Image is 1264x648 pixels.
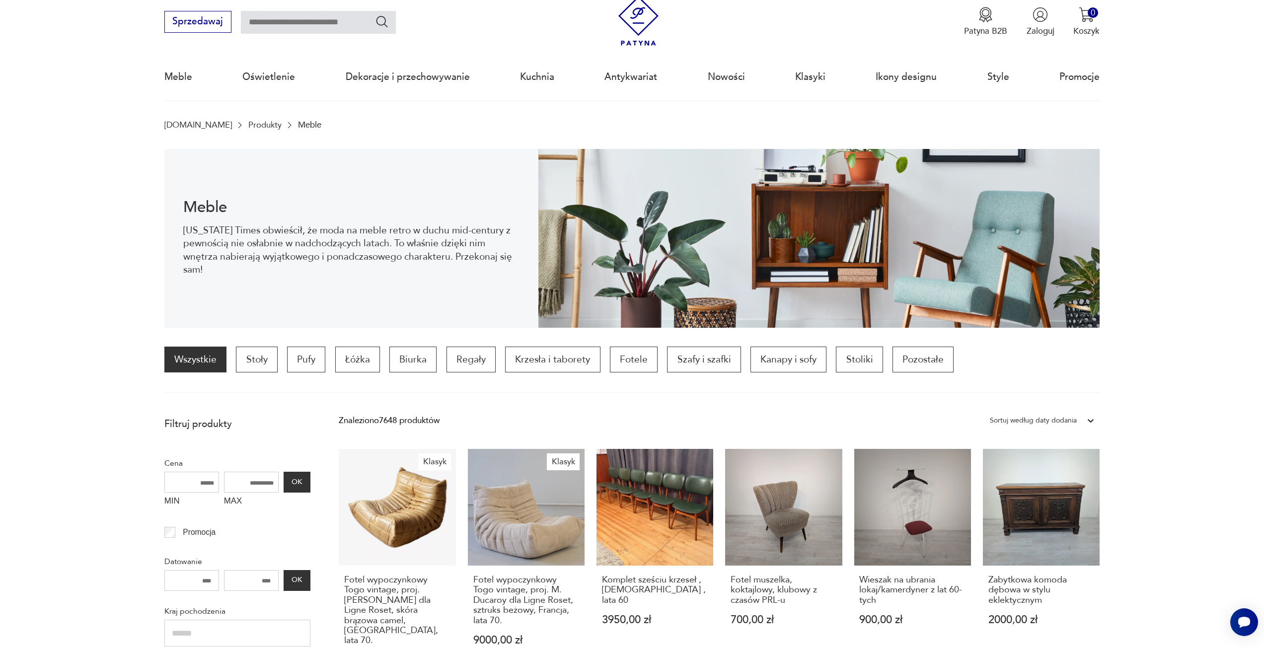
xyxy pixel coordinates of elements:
[1059,54,1100,100] a: Promocje
[964,7,1007,37] a: Ikona medaluPatyna B2B
[284,472,310,493] button: OK
[876,54,937,100] a: Ikony designu
[164,605,310,618] p: Kraj pochodzenia
[164,457,310,470] p: Cena
[164,11,231,33] button: Sprzedawaj
[164,54,192,100] a: Meble
[344,575,450,646] h3: Fotel wypoczynkowy Togo vintage, proj. [PERSON_NAME] dla Ligne Roset, skóra brązowa camel, [GEOGR...
[284,570,310,591] button: OK
[520,54,554,100] a: Kuchnia
[1027,25,1054,37] p: Zaloguj
[224,493,279,511] label: MAX
[473,635,580,646] p: 9000,00 zł
[164,18,231,26] a: Sprzedawaj
[987,54,1009,100] a: Style
[1033,7,1048,22] img: Ikonka użytkownika
[164,493,219,511] label: MIN
[892,347,954,372] a: Pozostałe
[1088,7,1098,18] div: 0
[505,347,600,372] a: Krzesła i taborety
[795,54,825,100] a: Klasyki
[602,575,708,605] h3: Komplet sześciu krzeseł , [DEMOGRAPHIC_DATA] , lata 60
[242,54,295,100] a: Oświetlenie
[248,120,282,130] a: Produkty
[346,54,470,100] a: Dekoracje i przechowywanie
[610,347,658,372] a: Fotele
[988,615,1095,625] p: 2000,00 zł
[1027,7,1054,37] button: Zaloguj
[1079,7,1094,22] img: Ikona koszyka
[708,54,745,100] a: Nowości
[164,120,232,130] a: [DOMAIN_NAME]
[183,224,520,277] p: [US_STATE] Times obwieścił, że moda na meble retro w duchu mid-century z pewnością nie osłabnie w...
[389,347,437,372] a: Biurka
[335,347,380,372] a: Łóżka
[602,615,708,625] p: 3950,00 zł
[964,25,1007,37] p: Patyna B2B
[990,414,1077,427] div: Sortuj według daty dodania
[183,526,216,539] p: Promocja
[750,347,826,372] a: Kanapy i sofy
[538,149,1100,328] img: Meble
[375,14,389,29] button: Szukaj
[473,575,580,626] h3: Fotel wypoczynkowy Togo vintage, proj. M. Ducaroy dla Ligne Roset, sztruks beżowy, Francja, lata 70.
[964,7,1007,37] button: Patyna B2B
[859,575,966,605] h3: Wieszak na ubrania lokaj/kamerdyner z lat 60-tych
[1073,7,1100,37] button: 0Koszyk
[339,414,440,427] div: Znaleziono 7648 produktów
[164,555,310,568] p: Datowanie
[604,54,657,100] a: Antykwariat
[446,347,496,372] a: Regały
[859,615,966,625] p: 900,00 zł
[731,575,837,605] h3: Fotel muszelka, koktajlowy, klubowy z czasów PRL-u
[236,347,277,372] a: Stoły
[183,200,520,215] h1: Meble
[298,120,321,130] p: Meble
[287,347,325,372] a: Pufy
[1073,25,1100,37] p: Koszyk
[164,418,310,431] p: Filtruj produkty
[164,347,226,372] a: Wszystkie
[836,347,883,372] a: Stoliki
[988,575,1095,605] h3: Zabytkowa komoda dębowa w stylu eklektycznym
[978,7,993,22] img: Ikona medalu
[667,347,741,372] a: Szafy i szafki
[731,615,837,625] p: 700,00 zł
[1230,608,1258,636] iframe: Smartsupp widget button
